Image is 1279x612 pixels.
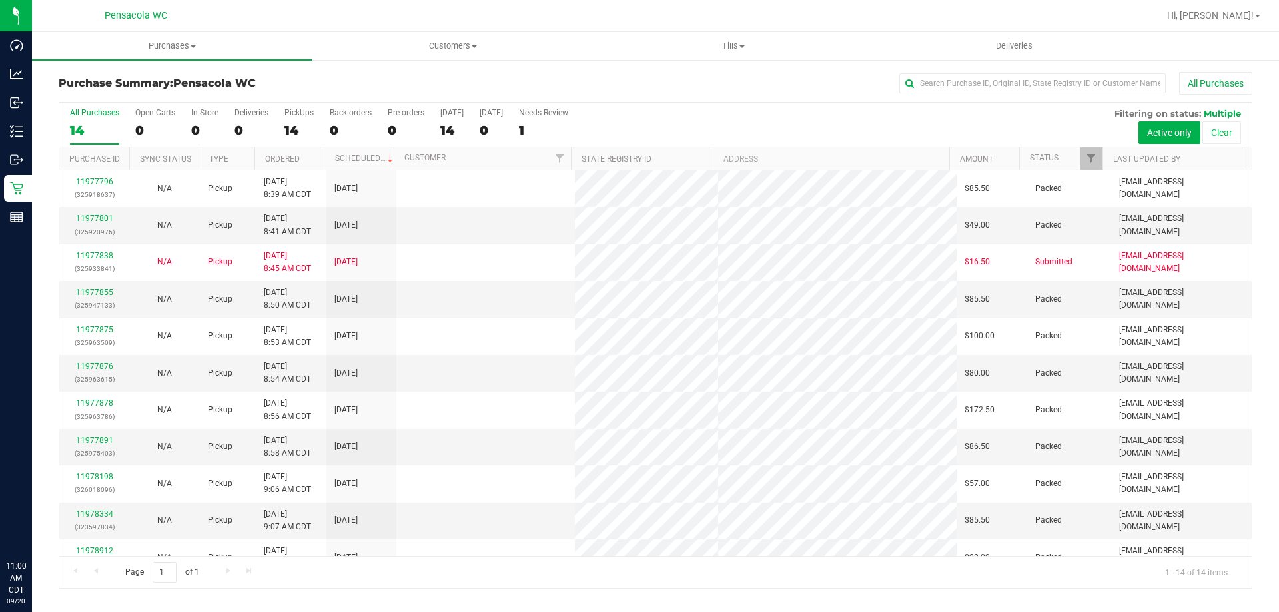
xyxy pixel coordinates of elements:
button: N/A [157,514,172,527]
p: (325918637) [67,188,121,201]
a: Amount [960,154,993,164]
div: Open Carts [135,108,175,117]
inline-svg: Dashboard [10,39,23,52]
span: [DATE] [334,182,358,195]
span: [DATE] 9:07 AM CDT [264,508,311,533]
span: [EMAIL_ADDRESS][DOMAIN_NAME] [1119,471,1244,496]
span: [DATE] [334,514,358,527]
span: Pickup [208,330,232,342]
span: Packed [1035,330,1062,342]
span: Pickup [208,404,232,416]
span: Pickup [208,293,232,306]
p: (323597834) [67,521,121,533]
a: 11977878 [76,398,113,408]
span: Not Applicable [157,515,172,525]
span: 1 - 14 of 14 items [1154,562,1238,582]
span: Pickup [208,182,232,195]
a: 11977891 [76,436,113,445]
span: [DATE] 8:58 AM CDT [264,434,311,459]
span: [DATE] 8:53 AM CDT [264,324,311,349]
span: Pickup [208,256,232,268]
button: N/A [157,219,172,232]
div: PickUps [284,108,314,117]
button: Active only [1138,121,1200,144]
inline-svg: Retail [10,182,23,195]
p: 11:00 AM CDT [6,560,26,596]
a: 11977855 [76,288,113,297]
input: 1 [153,562,177,583]
span: [DATE] [334,404,358,416]
a: Purchases [32,32,312,60]
th: Address [713,147,949,170]
div: 0 [480,123,503,138]
a: Type [209,154,228,164]
button: N/A [157,256,172,268]
a: Sync Status [140,154,191,164]
button: N/A [157,477,172,490]
span: [DATE] [334,256,358,268]
div: Needs Review [519,108,568,117]
button: N/A [157,293,172,306]
span: $100.00 [965,330,995,342]
span: $80.00 [965,367,990,380]
span: Packed [1035,514,1062,527]
span: [DATE] [334,293,358,306]
span: Packed [1035,551,1062,564]
span: Multiple [1204,108,1241,119]
span: [EMAIL_ADDRESS][DOMAIN_NAME] [1119,434,1244,459]
inline-svg: Inbound [10,96,23,109]
a: Ordered [265,154,300,164]
a: 11977838 [76,251,113,260]
button: Clear [1202,121,1241,144]
span: [DATE] 8:50 AM CDT [264,286,311,312]
button: N/A [157,182,172,195]
span: Pickup [208,551,232,564]
a: Status [1030,153,1059,162]
div: 0 [388,123,424,138]
p: (326018096) [67,483,121,496]
span: Packed [1035,440,1062,453]
span: Not Applicable [157,442,172,451]
div: [DATE] [480,108,503,117]
a: Last Updated By [1113,154,1180,164]
span: Deliveries [978,40,1051,52]
span: [DATE] 10:14 AM CDT [264,545,316,570]
inline-svg: Reports [10,210,23,224]
a: 11977796 [76,177,113,186]
span: [EMAIL_ADDRESS][DOMAIN_NAME] [1119,397,1244,422]
span: [DATE] [334,477,358,490]
span: Pickup [208,440,232,453]
a: 11978912 [76,546,113,555]
span: Packed [1035,182,1062,195]
div: 14 [70,123,119,138]
span: Packed [1035,367,1062,380]
span: $85.50 [965,182,990,195]
div: Deliveries [234,108,268,117]
a: Customer [404,153,446,162]
span: Pensacola WC [173,77,256,89]
div: 14 [440,123,464,138]
span: Hi, [PERSON_NAME]! [1167,10,1254,21]
span: [EMAIL_ADDRESS][DOMAIN_NAME] [1119,212,1244,238]
inline-svg: Analytics [10,67,23,81]
span: Customers [313,40,592,52]
span: Purchases [32,40,312,52]
a: Tills [593,32,873,60]
span: Pickup [208,367,232,380]
button: N/A [157,404,172,416]
button: N/A [157,440,172,453]
a: 11978334 [76,509,113,519]
span: $86.50 [965,440,990,453]
a: 11977801 [76,214,113,223]
span: Pickup [208,477,232,490]
h3: Purchase Summary: [59,77,456,89]
span: Packed [1035,293,1062,306]
iframe: Resource center [13,505,53,545]
span: [DATE] [334,440,358,453]
button: All Purchases [1179,72,1252,95]
span: [DATE] 8:54 AM CDT [264,360,311,386]
span: Not Applicable [157,184,172,193]
p: (325947133) [67,299,121,312]
span: [DATE] [334,551,358,564]
a: Customers [312,32,593,60]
